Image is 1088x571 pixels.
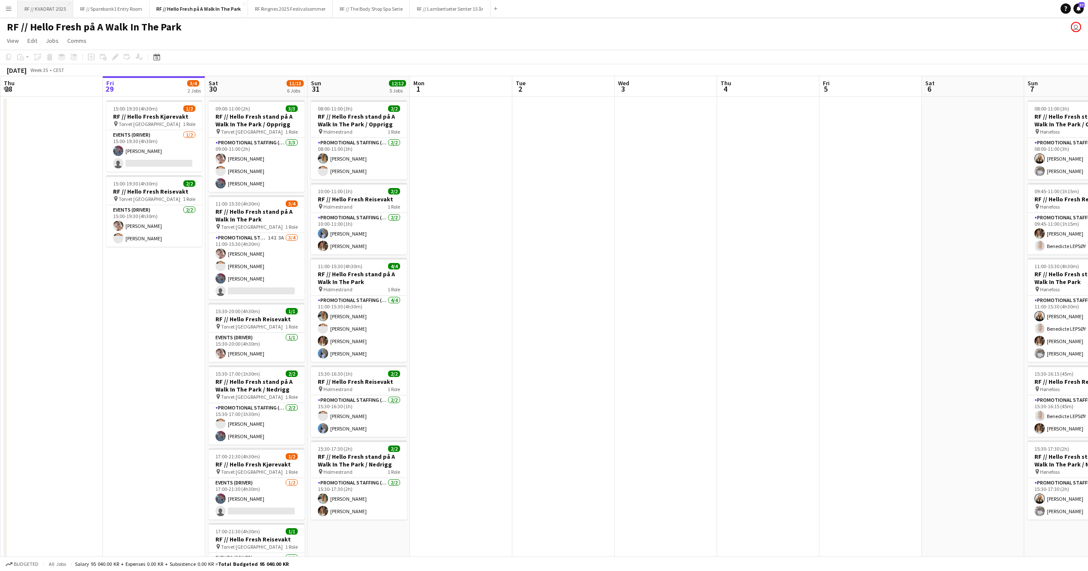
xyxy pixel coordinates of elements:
[516,79,526,87] span: Tue
[311,365,407,437] div: 15:30-16:30 (1h)2/2RF // Hello Fresh Reisevakt Holmestrand1 RolePromotional Staffing (Promotional...
[106,175,202,247] app-job-card: 15:00-19:30 (4h30m)2/2RF // Hello Fresh Reisevakt Torvet [GEOGRAPHIC_DATA]1 RoleEvents (Driver)2/...
[311,453,407,468] h3: RF // Hello Fresh stand på A Walk In The Park / Nedrigg
[318,263,362,269] span: 11:00-15:30 (4h30m)
[318,445,353,452] span: 15:30-17:30 (2h)
[388,129,400,135] span: 1 Role
[53,67,64,73] div: CEST
[221,323,283,330] span: Torvet [GEOGRAPHIC_DATA]
[389,87,406,94] div: 5 Jobs
[215,371,260,377] span: 15:30-17:00 (1h30m)
[1040,469,1060,475] span: Hønefoss
[1040,129,1060,135] span: Hønefoss
[311,100,407,179] app-job-card: 08:00-11:00 (3h)2/2RF // Hello Fresh stand på A Walk In The Park / Opprigg Holmestrand1 RolePromo...
[311,258,407,362] app-job-card: 11:00-15:30 (4h30m)4/4RF // Hello Fresh stand på A Walk In The Park Holmestrand1 RolePromotional ...
[221,394,283,400] span: Torvet [GEOGRAPHIC_DATA]
[285,394,298,400] span: 1 Role
[285,544,298,550] span: 1 Role
[14,561,39,567] span: Budgeted
[209,333,305,362] app-card-role: Events (Driver)1/115:30-20:00 (4h30m)[PERSON_NAME]
[18,0,73,17] button: RF // KVADRAT 2025
[720,79,731,87] span: Thu
[106,113,202,120] h3: RF // Hello Fresh Kjørevakt
[209,478,305,520] app-card-role: Events (Driver)1/217:00-21:30 (4h30m)[PERSON_NAME]
[286,371,298,377] span: 2/2
[73,0,149,17] button: RF // Sparebank1 Entry Room
[3,35,22,46] a: View
[221,544,283,550] span: Torvet [GEOGRAPHIC_DATA]
[209,195,305,299] app-job-card: 11:00-15:30 (4h30m)3/4RF // Hello Fresh stand på A Walk In The Park Torvet [GEOGRAPHIC_DATA]1 Rol...
[7,37,19,45] span: View
[286,308,298,314] span: 1/1
[221,224,283,230] span: Torvet [GEOGRAPHIC_DATA]
[1073,3,1084,14] a: 37
[311,138,407,179] app-card-role: Promotional Staffing (Promotional Staff)2/208:00-11:00 (3h)[PERSON_NAME][PERSON_NAME]
[209,378,305,393] h3: RF // Hello Fresh stand på A Walk In The Park / Nedrigg
[183,121,195,127] span: 1 Role
[323,286,353,293] span: Holmestrand
[42,35,62,46] a: Jobs
[318,105,353,112] span: 08:00-11:00 (3h)
[333,0,410,17] button: RF // The Body Shop Spa Serie
[1040,386,1060,392] span: Hønefoss
[323,129,353,135] span: Holmestrand
[286,200,298,207] span: 3/4
[113,180,158,187] span: 15:00-19:30 (4h30m)
[388,386,400,392] span: 1 Role
[209,113,305,128] h3: RF // Hello Fresh stand på A Walk In The Park / Opprigg
[311,440,407,520] app-job-card: 15:30-17:30 (2h)2/2RF // Hello Fresh stand på A Walk In The Park / Nedrigg Holmestrand1 RolePromo...
[1034,263,1079,269] span: 11:00-15:30 (4h30m)
[1040,286,1060,293] span: Hønefoss
[823,79,830,87] span: Fri
[3,84,15,94] span: 28
[183,196,195,202] span: 1 Role
[822,84,830,94] span: 5
[67,37,87,45] span: Comms
[287,80,304,87] span: 11/13
[311,378,407,386] h3: RF // Hello Fresh Reisevakt
[925,79,935,87] span: Sat
[4,559,40,569] button: Budgeted
[413,79,424,87] span: Mon
[209,365,305,445] div: 15:30-17:00 (1h30m)2/2RF // Hello Fresh stand på A Walk In The Park / Nedrigg Torvet [GEOGRAPHIC_...
[311,79,321,87] span: Sun
[209,403,305,445] app-card-role: Promotional Staffing (Promotional Staff)2/215:30-17:00 (1h30m)[PERSON_NAME][PERSON_NAME]
[221,129,283,135] span: Torvet [GEOGRAPHIC_DATA]
[207,84,218,94] span: 30
[287,87,303,94] div: 6 Jobs
[209,448,305,520] app-job-card: 17:00-21:30 (4h30m)1/2RF // Hello Fresh Kjørevakt Torvet [GEOGRAPHIC_DATA]1 RoleEvents (Driver)1/...
[323,386,353,392] span: Holmestrand
[1034,105,1069,112] span: 08:00-11:00 (3h)
[209,303,305,362] div: 15:30-20:00 (4h30m)1/1RF // Hello Fresh Reisevakt Torvet [GEOGRAPHIC_DATA]1 RoleEvents (Driver)1/...
[106,205,202,247] app-card-role: Events (Driver)2/215:00-19:30 (4h30m)[PERSON_NAME][PERSON_NAME]
[209,100,305,192] div: 09:00-11:00 (2h)3/3RF // Hello Fresh stand på A Walk In The Park / Opprigg Torvet [GEOGRAPHIC_DAT...
[221,469,283,475] span: Torvet [GEOGRAPHIC_DATA]
[924,84,935,94] span: 6
[1034,371,1073,377] span: 15:30-16:15 (45m)
[311,213,407,254] app-card-role: Promotional Staffing (Promotional Staff)2/210:00-11:00 (1h)[PERSON_NAME][PERSON_NAME]
[311,270,407,286] h3: RF // Hello Fresh stand på A Walk In The Park
[209,79,218,87] span: Sat
[285,129,298,135] span: 1 Role
[1079,2,1085,8] span: 37
[7,66,27,75] div: [DATE]
[183,180,195,187] span: 2/2
[410,0,490,17] button: RF // Lambertseter Senter 15 år
[311,183,407,254] app-job-card: 10:00-11:00 (1h)2/2RF // Hello Fresh Reisevakt Holmestrand1 RolePromotional Staffing (Promotional...
[285,469,298,475] span: 1 Role
[149,0,248,17] button: RF // Hello Fresh på A Walk In The Park
[388,203,400,210] span: 1 Role
[388,105,400,112] span: 2/2
[106,100,202,172] div: 15:00-19:30 (4h30m)1/2RF // Hello Fresh Kjørevakt Torvet [GEOGRAPHIC_DATA]1 RoleEvents (Driver)1/...
[218,561,289,567] span: Total Budgeted 95 040.00 KR
[46,37,59,45] span: Jobs
[119,196,180,202] span: Torvet [GEOGRAPHIC_DATA]
[323,469,353,475] span: Holmestrand
[64,35,90,46] a: Comms
[47,561,68,567] span: All jobs
[1034,445,1069,452] span: 15:30-17:30 (2h)
[215,105,250,112] span: 09:00-11:00 (2h)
